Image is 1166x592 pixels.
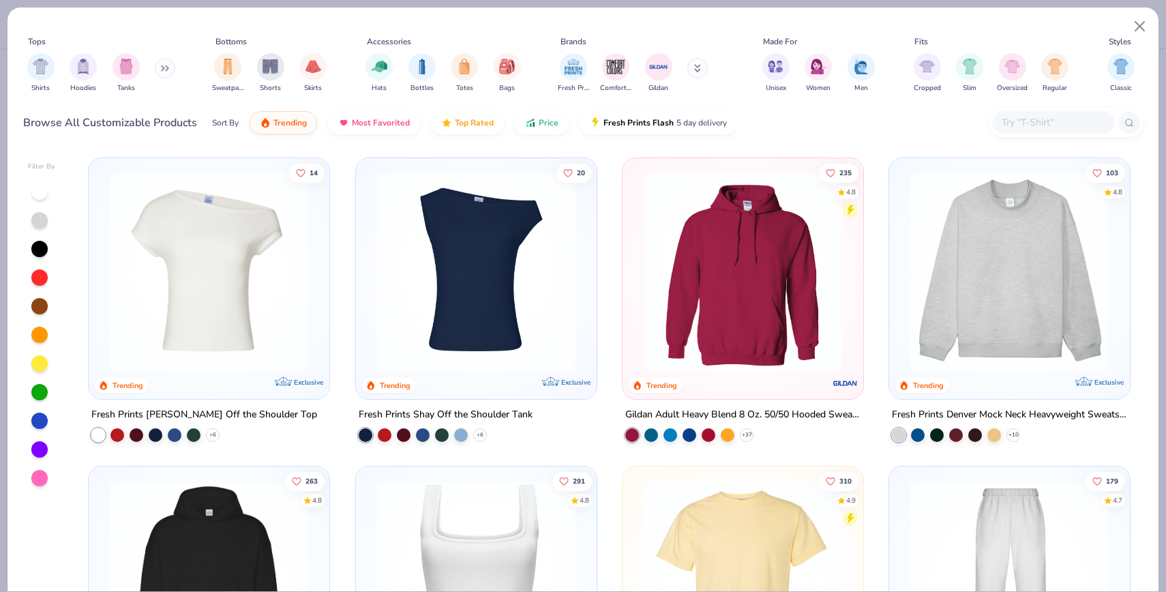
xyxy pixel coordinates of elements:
[648,57,669,77] img: Gildan Image
[31,83,50,93] span: Shirts
[273,117,307,128] span: Trending
[451,53,478,93] div: filter for Totes
[579,496,588,506] div: 4.8
[1127,14,1153,40] button: Close
[1043,83,1067,93] span: Regular
[372,83,387,93] span: Hats
[762,53,790,93] button: filter button
[28,35,46,48] div: Tops
[1107,53,1135,93] button: filter button
[113,53,140,93] div: filter for Tanks
[819,163,858,182] button: Like
[212,83,243,93] span: Sweatpants
[572,478,584,485] span: 291
[70,53,97,93] button: filter button
[645,53,672,93] div: filter for Gildan
[625,406,861,424] div: Gildan Adult Heavy Blend 8 Oz. 50/50 Hooded Sweatshirt
[494,53,521,93] button: filter button
[23,115,197,131] div: Browse All Customizable Products
[1041,53,1068,93] div: filter for Regular
[583,172,796,372] img: af1e0f41-62ea-4e8f-9b2b-c8bb59fc549d
[558,53,589,93] div: filter for Fresh Prints
[997,53,1028,93] button: filter button
[304,83,322,93] span: Skirts
[285,472,325,491] button: Like
[451,53,478,93] button: filter button
[1110,83,1132,93] span: Classic
[365,53,393,93] button: filter button
[854,83,868,93] span: Men
[1113,496,1122,506] div: 4.7
[499,83,515,93] span: Bags
[768,59,783,74] img: Unisex Image
[212,117,239,129] div: Sort By
[27,53,55,93] div: filter for Shirts
[113,53,140,93] button: filter button
[766,83,786,93] span: Unisex
[220,59,235,74] img: Sweatpants Image
[310,169,318,176] span: 14
[365,53,393,93] div: filter for Hats
[600,53,631,93] button: filter button
[289,163,325,182] button: Like
[117,83,135,93] span: Tanks
[119,59,134,74] img: Tanks Image
[997,83,1028,93] span: Oversized
[850,172,1063,372] img: a164e800-7022-4571-a324-30c76f641635
[1109,35,1131,48] div: Styles
[305,59,321,74] img: Skirts Image
[408,53,436,93] div: filter for Bottles
[70,83,96,93] span: Hoodies
[295,378,324,387] span: Exclusive
[250,111,317,134] button: Trending
[27,53,55,93] button: filter button
[1107,53,1135,93] div: filter for Classic
[260,83,281,93] span: Shorts
[762,53,790,93] div: filter for Unisex
[848,53,875,93] button: filter button
[848,53,875,93] div: filter for Men
[338,117,349,128] img: most_fav.gif
[600,83,631,93] span: Comfort Colors
[603,117,674,128] span: Fresh Prints Flash
[352,117,410,128] span: Most Favorited
[846,187,856,197] div: 4.8
[91,406,317,424] div: Fresh Prints [PERSON_NAME] Off the Shoulder Top
[558,83,589,93] span: Fresh Prints
[1094,378,1124,387] span: Exclusive
[457,59,472,74] img: Totes Image
[260,117,271,128] img: trending.gif
[561,378,591,387] span: Exclusive
[919,59,935,74] img: Cropped Image
[312,496,322,506] div: 4.8
[892,406,1127,424] div: Fresh Prints Denver Mock Neck Heavyweight Sweatshirt
[76,59,91,74] img: Hoodies Image
[854,59,869,74] img: Men Image
[367,35,411,48] div: Accessories
[299,53,327,93] button: filter button
[299,53,327,93] div: filter for Skirts
[215,35,247,48] div: Bottoms
[1086,472,1125,491] button: Like
[676,115,727,131] span: 5 day delivery
[963,83,976,93] span: Slim
[28,162,55,172] div: Filter By
[494,53,521,93] div: filter for Bags
[576,169,584,176] span: 20
[370,172,583,372] img: 5716b33b-ee27-473a-ad8a-9b8687048459
[477,431,483,439] span: + 6
[408,53,436,93] button: filter button
[648,83,668,93] span: Gildan
[410,83,434,93] span: Bottles
[805,53,832,93] button: filter button
[997,53,1028,93] div: filter for Oversized
[1113,187,1122,197] div: 4.8
[560,35,586,48] div: Brands
[811,59,826,74] img: Women Image
[1106,169,1118,176] span: 103
[415,59,430,74] img: Bottles Image
[257,53,284,93] button: filter button
[846,496,856,506] div: 4.9
[600,53,631,93] div: filter for Comfort Colors
[372,59,387,74] img: Hats Image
